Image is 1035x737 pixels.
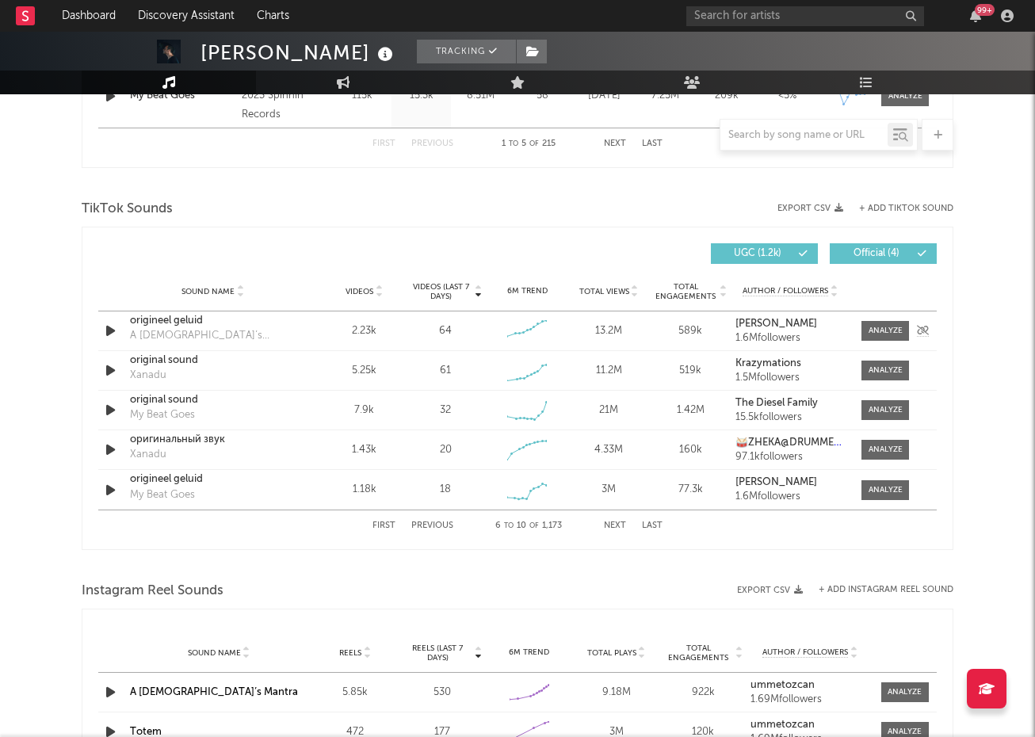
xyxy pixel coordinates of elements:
div: 530 [403,685,482,701]
div: 64 [439,323,452,339]
strong: ummetozcan [750,720,815,730]
div: 1.6M followers [735,491,846,502]
button: Export CSV [777,204,843,213]
div: Xanadu [130,368,166,384]
input: Search by song name or URL [720,129,888,142]
div: 6 10 1,173 [485,517,572,536]
div: 99 + [975,4,995,16]
div: 3M [572,482,646,498]
button: + Add TikTok Sound [843,204,953,213]
div: 5.25k [327,363,401,379]
div: My Beat Goes [130,407,195,423]
strong: 🥁ZHEKA@DRUMMER🥁 [735,437,853,448]
a: ummetozcan [750,680,869,691]
div: [PERSON_NAME] [201,40,397,66]
span: Reels [339,648,361,658]
button: Previous [411,521,453,530]
button: UGC(1.2k) [711,243,818,264]
div: 32 [440,403,451,418]
a: Totem [130,727,162,737]
div: 2.23k [327,323,401,339]
a: My Beat Goes [130,88,234,104]
div: + Add Instagram Reel Sound [803,586,953,594]
span: TikTok Sounds [82,200,173,219]
div: 922k [664,685,743,701]
div: OZRecords, © 2023 Spinnin' Records [242,67,328,124]
span: Reels (last 7 days) [403,643,472,663]
span: Official ( 4 ) [840,249,913,258]
button: 99+ [970,10,981,22]
div: Xanadu [130,447,166,463]
div: 18 [440,482,451,498]
div: 58 [514,88,570,104]
button: Tracking [417,40,516,63]
strong: The Diesel Family [735,398,818,408]
div: My Beat Goes [130,487,195,503]
div: 6M Trend [491,285,564,297]
strong: [PERSON_NAME] [735,477,817,487]
div: 115k [336,88,388,104]
div: 209k [700,88,753,104]
span: Total Engagements [654,282,718,301]
span: Sound Name [181,287,235,296]
a: original sound [130,392,296,408]
span: Videos [346,287,373,296]
a: Krazymations [735,358,846,369]
div: 77.3k [654,482,728,498]
span: UGC ( 1.2k ) [721,249,794,258]
div: 7.25M [639,88,692,104]
strong: [PERSON_NAME] [735,319,817,329]
div: 1.69M followers [750,694,869,705]
div: 1.18k [327,482,401,498]
a: оригинальный звук [130,432,296,448]
a: A [DEMOGRAPHIC_DATA]’s Mantra [130,687,298,697]
a: [PERSON_NAME] [735,319,846,330]
div: 4.33M [572,442,646,458]
span: Total Views [579,287,629,296]
span: to [504,522,514,529]
a: origineel geluid [130,313,296,329]
div: 6M Trend [490,647,569,659]
button: Official(4) [830,243,937,264]
div: 61 [440,363,451,379]
div: A [DEMOGRAPHIC_DATA]’s Mantra [130,328,296,344]
input: Search for artists [686,6,924,26]
div: 9.18M [577,685,656,701]
button: Export CSV [737,586,803,595]
span: Videos (last 7 days) [409,282,473,301]
div: 11.2M [572,363,646,379]
span: Author / Followers [743,286,828,296]
span: of [529,522,539,529]
div: 1.5M followers [735,372,846,384]
span: Total Plays [587,648,636,658]
div: [DATE] [578,88,631,104]
div: 1.42M [654,403,728,418]
div: 7.9k [327,403,401,418]
span: Sound Name [188,648,241,658]
div: 8.51M [455,88,506,104]
div: 5.85k [315,685,395,701]
span: Instagram Reel Sounds [82,582,223,601]
strong: ummetozcan [750,680,815,690]
a: The Diesel Family [735,398,846,409]
span: Total Engagements [664,643,734,663]
a: [PERSON_NAME] [735,477,846,488]
div: 519k [654,363,728,379]
div: 15.3k [395,88,447,104]
div: <5% [761,88,814,104]
div: 97.1k followers [735,452,846,463]
div: 589k [654,323,728,339]
button: Next [604,521,626,530]
a: ummetozcan [750,720,869,731]
a: origineel geluid [130,472,296,487]
div: 160k [654,442,728,458]
div: 15.5k followers [735,412,846,423]
a: original sound [130,353,296,368]
span: Author / Followers [762,647,848,658]
div: 13.2M [572,323,646,339]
